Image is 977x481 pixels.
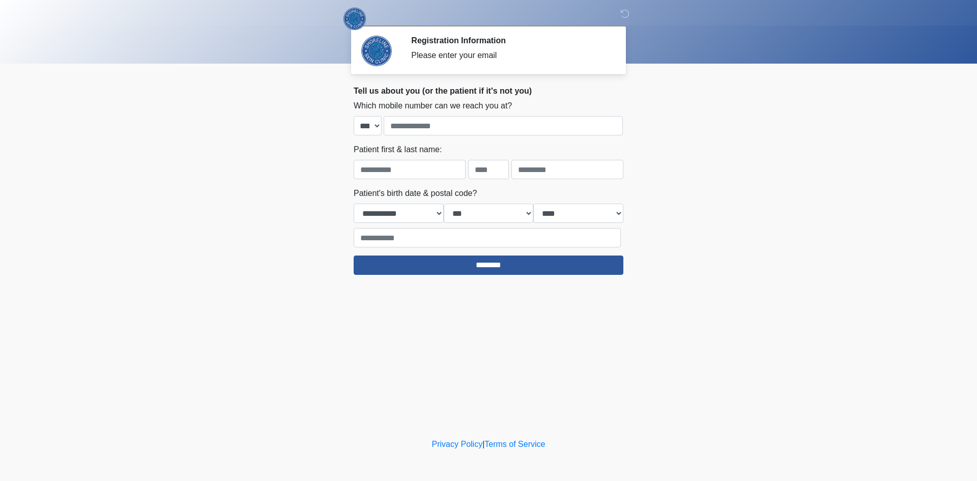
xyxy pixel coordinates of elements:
a: | [482,440,484,448]
a: Terms of Service [484,440,545,448]
label: Patient first & last name: [354,144,442,156]
label: Patient's birth date & postal code? [354,187,477,200]
a: Privacy Policy [432,440,483,448]
div: Please enter your email [411,49,608,62]
label: Which mobile number can we reach you at? [354,100,512,112]
h2: Registration Information [411,36,608,45]
img: Shoreline Skin Clinic Logo [343,8,366,30]
img: Agent Avatar [361,36,392,66]
h2: Tell us about you (or the patient if it's not you) [354,86,623,96]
